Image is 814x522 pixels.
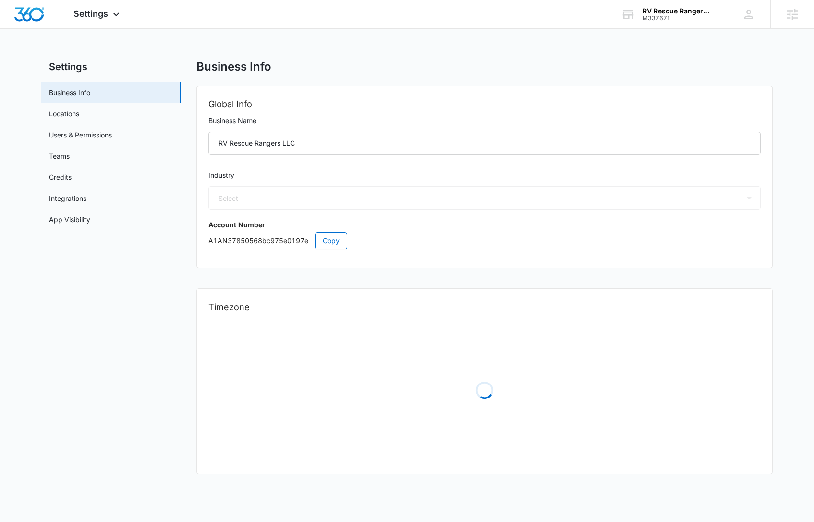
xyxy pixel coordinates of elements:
[208,170,761,181] label: Industry
[196,60,271,74] h1: Business Info
[49,130,112,140] a: Users & Permissions
[73,9,108,19] span: Settings
[41,60,181,74] h2: Settings
[643,7,713,15] div: account name
[323,236,340,246] span: Copy
[208,300,761,314] h2: Timezone
[49,109,79,119] a: Locations
[208,232,761,249] p: A1AN37850568bc975e0197e
[49,193,86,203] a: Integrations
[49,172,72,182] a: Credits
[49,214,90,224] a: App Visibility
[208,115,761,126] label: Business Name
[315,232,347,249] button: Copy
[643,15,713,22] div: account id
[208,221,265,229] strong: Account Number
[49,151,70,161] a: Teams
[49,87,90,98] a: Business Info
[208,98,761,111] h2: Global Info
